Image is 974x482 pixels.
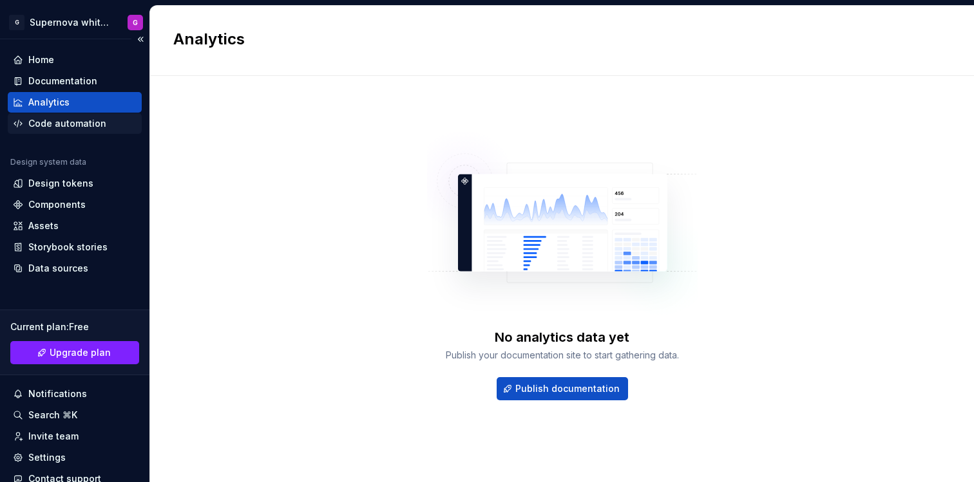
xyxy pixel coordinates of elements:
[8,258,142,279] a: Data sources
[28,177,93,190] div: Design tokens
[173,29,935,50] h2: Analytics
[131,30,149,48] button: Collapse sidebar
[50,346,111,359] span: Upgrade plan
[446,349,679,362] div: Publish your documentation site to start gathering data.
[28,117,106,130] div: Code automation
[8,92,142,113] a: Analytics
[28,219,59,232] div: Assets
[10,341,139,364] a: Upgrade plan
[495,328,629,346] div: No analytics data yet
[9,15,24,30] div: G
[28,198,86,211] div: Components
[497,377,628,400] button: Publish documentation
[10,157,86,167] div: Design system data
[3,8,147,36] button: GSupernova white labelG
[28,387,87,400] div: Notifications
[10,320,139,333] div: Current plan : Free
[28,53,54,66] div: Home
[8,173,142,194] a: Design tokens
[8,216,142,236] a: Assets
[8,384,142,404] button: Notifications
[8,50,142,70] a: Home
[28,262,88,275] div: Data sources
[28,451,66,464] div: Settings
[515,382,620,395] span: Publish documentation
[28,409,77,422] div: Search ⌘K
[8,71,142,91] a: Documentation
[8,194,142,215] a: Components
[8,113,142,134] a: Code automation
[8,237,142,257] a: Storybook stories
[8,405,142,425] button: Search ⌘K
[8,426,142,447] a: Invite team
[30,16,112,29] div: Supernova white label
[28,430,79,443] div: Invite team
[28,75,97,88] div: Documentation
[28,241,108,254] div: Storybook stories
[8,447,142,468] a: Settings
[28,96,70,109] div: Analytics
[133,17,138,28] div: G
